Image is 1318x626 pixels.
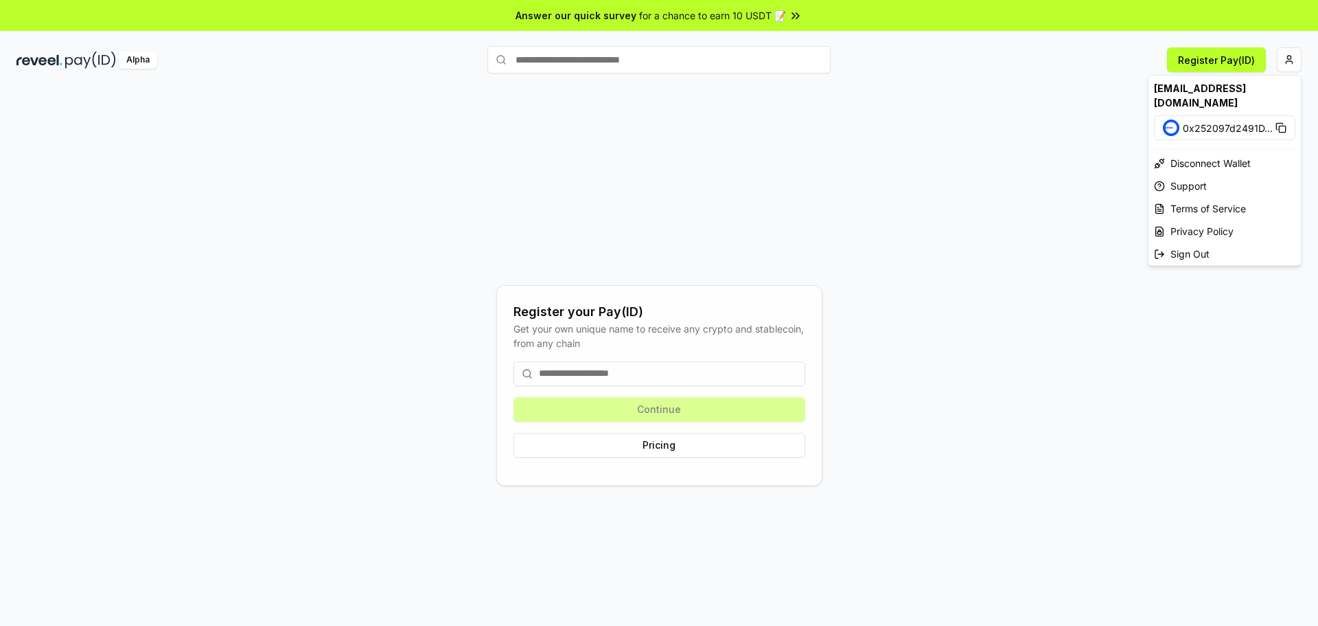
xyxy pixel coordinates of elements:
[1183,121,1273,135] span: 0x252097d2491D ...
[1148,220,1301,243] a: Privacy Policy
[1148,76,1301,115] div: [EMAIL_ADDRESS][DOMAIN_NAME]
[1163,120,1179,136] img: Base
[1148,175,1301,197] a: Support
[1148,243,1301,265] div: Sign Out
[1148,152,1301,175] div: Disconnect Wallet
[1148,197,1301,220] a: Terms of Service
